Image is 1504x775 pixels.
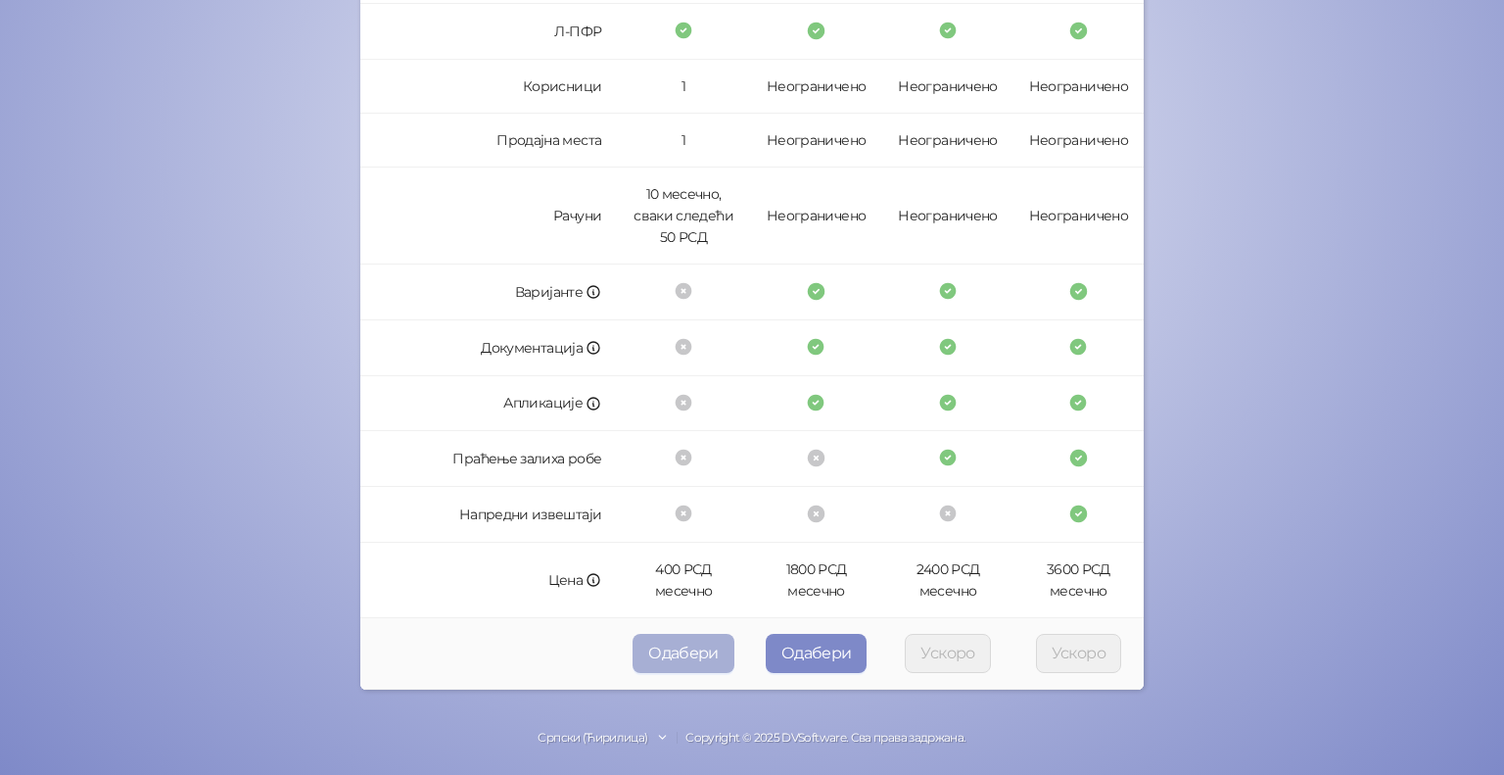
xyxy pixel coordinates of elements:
td: Продајна места [360,114,617,168]
td: Цена [360,543,617,618]
td: Неограничено [882,168,1012,265]
div: Српски (Ћирилица) [538,729,647,748]
td: Неограничено [750,114,883,168]
td: Неограничено [1013,60,1144,114]
td: 1 [617,114,750,168]
td: Неограничено [1013,114,1144,168]
td: Рачуни [360,168,617,265]
td: 10 месечно, сваки следећи 50 РСД [617,168,750,265]
td: Неограничено [750,60,883,114]
td: 400 РСД месечно [617,543,750,618]
td: Напредни извештаји [360,487,617,543]
td: Неограничено [882,114,1012,168]
td: Апликације [360,376,617,432]
td: 1800 РСД месечно [750,543,883,618]
button: Одабери [633,634,734,673]
td: 3600 РСД месечно [1013,543,1144,618]
td: Корисници [360,60,617,114]
td: Неограничено [1013,168,1144,265]
button: Одабери [766,634,868,673]
td: 1 [617,60,750,114]
td: Праћење залиха робе [360,431,617,487]
td: 2400 РСД месечно [882,543,1012,618]
td: Неограничено [882,60,1012,114]
td: Документација [360,320,617,376]
button: Ускоро [1036,634,1121,673]
td: Неограничено [750,168,883,265]
button: Ускоро [905,634,990,673]
td: Варијанте [360,265,617,320]
td: Л-ПФР [360,4,617,60]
